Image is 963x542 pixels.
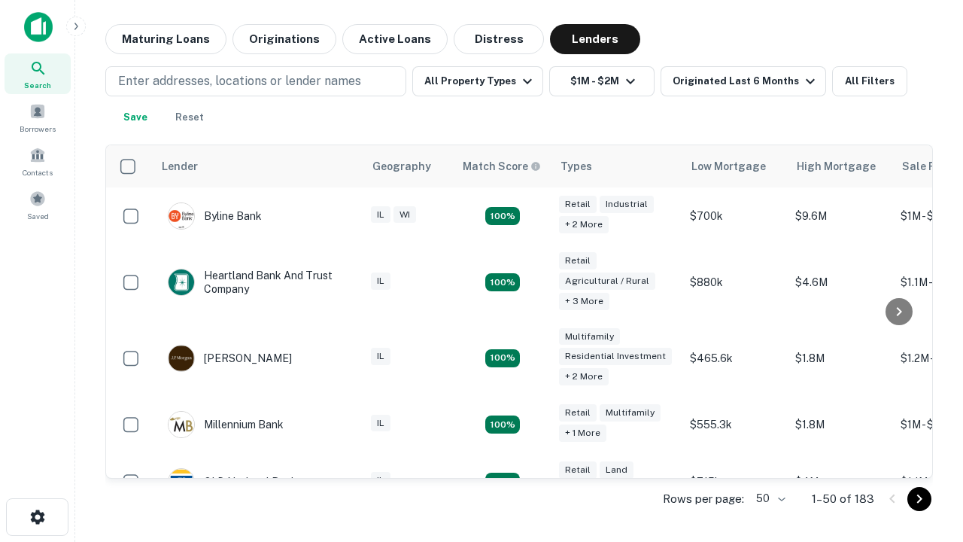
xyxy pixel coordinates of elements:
td: $4.6M [788,245,893,321]
div: Residential Investment [559,348,672,365]
div: + 3 more [559,293,609,310]
img: picture [169,469,194,495]
div: Matching Properties: 18, hasApolloMatch: undefined [485,473,520,491]
img: picture [169,412,194,437]
div: High Mortgage [797,157,876,175]
th: Lender [153,145,363,187]
div: + 2 more [559,368,609,385]
td: $4M [788,453,893,510]
button: Enter addresses, locations or lender names [105,66,406,96]
button: Distress [454,24,544,54]
th: Low Mortgage [682,145,788,187]
div: Originated Last 6 Months [673,72,819,90]
button: $1M - $2M [549,66,655,96]
button: Active Loans [342,24,448,54]
img: picture [169,269,194,295]
div: Capitalize uses an advanced AI algorithm to match your search with the best lender. The match sco... [463,158,541,175]
div: Byline Bank [168,202,262,230]
th: Geography [363,145,454,187]
td: $1.8M [788,321,893,397]
div: IL [371,206,390,224]
div: Matching Properties: 16, hasApolloMatch: undefined [485,416,520,434]
div: WI [393,206,416,224]
div: Retail [559,404,597,422]
button: Reset [166,102,214,132]
div: Industrial [600,196,654,213]
span: Contacts [23,166,53,178]
div: Types [560,157,592,175]
div: IL [371,415,390,432]
div: Retail [559,252,597,269]
div: Millennium Bank [168,411,284,438]
span: Search [24,79,51,91]
button: Originated Last 6 Months [661,66,826,96]
div: IL [371,348,390,365]
div: Multifamily [559,328,620,346]
button: Go to next page [907,487,931,511]
td: $9.6M [788,187,893,245]
button: All Filters [832,66,907,96]
div: + 2 more [559,216,609,233]
div: Lender [162,157,198,175]
div: Agricultural / Rural [559,273,655,290]
div: Heartland Bank And Trust Company [168,269,348,296]
th: Capitalize uses an advanced AI algorithm to match your search with the best lender. The match sco... [454,145,551,187]
th: High Mortgage [788,145,893,187]
td: $700k [682,187,788,245]
div: IL [371,273,390,290]
div: + 1 more [559,425,606,442]
button: Maturing Loans [105,24,226,54]
div: Land [600,461,633,479]
div: Geography [372,157,431,175]
button: Originations [232,24,336,54]
td: $880k [682,245,788,321]
h6: Match Score [463,158,538,175]
span: Saved [27,210,49,222]
a: Saved [5,184,71,225]
img: capitalize-icon.png [24,12,53,42]
p: Rows per page: [663,490,744,508]
div: Matching Properties: 17, hasApolloMatch: undefined [485,273,520,291]
div: Multifamily [600,404,661,422]
a: Contacts [5,141,71,181]
span: Borrowers [20,123,56,135]
img: picture [169,203,194,229]
button: All Property Types [412,66,543,96]
button: Lenders [550,24,640,54]
p: 1–50 of 183 [812,490,874,508]
a: Search [5,53,71,94]
button: Save your search to get updates of matches that match your search criteria. [111,102,159,132]
div: Retail [559,196,597,213]
div: Retail [559,461,597,479]
a: Borrowers [5,97,71,138]
div: Matching Properties: 27, hasApolloMatch: undefined [485,349,520,367]
p: Enter addresses, locations or lender names [118,72,361,90]
div: OLD National Bank [168,468,297,495]
img: picture [169,346,194,371]
td: $555.3k [682,396,788,453]
iframe: Chat Widget [888,373,963,446]
div: 50 [750,488,788,510]
div: [PERSON_NAME] [168,345,292,372]
td: $465.6k [682,321,788,397]
div: Matching Properties: 21, hasApolloMatch: undefined [485,207,520,225]
div: IL [371,472,390,489]
div: Low Mortgage [691,157,766,175]
th: Types [551,145,682,187]
td: $1.8M [788,396,893,453]
td: $715k [682,453,788,510]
